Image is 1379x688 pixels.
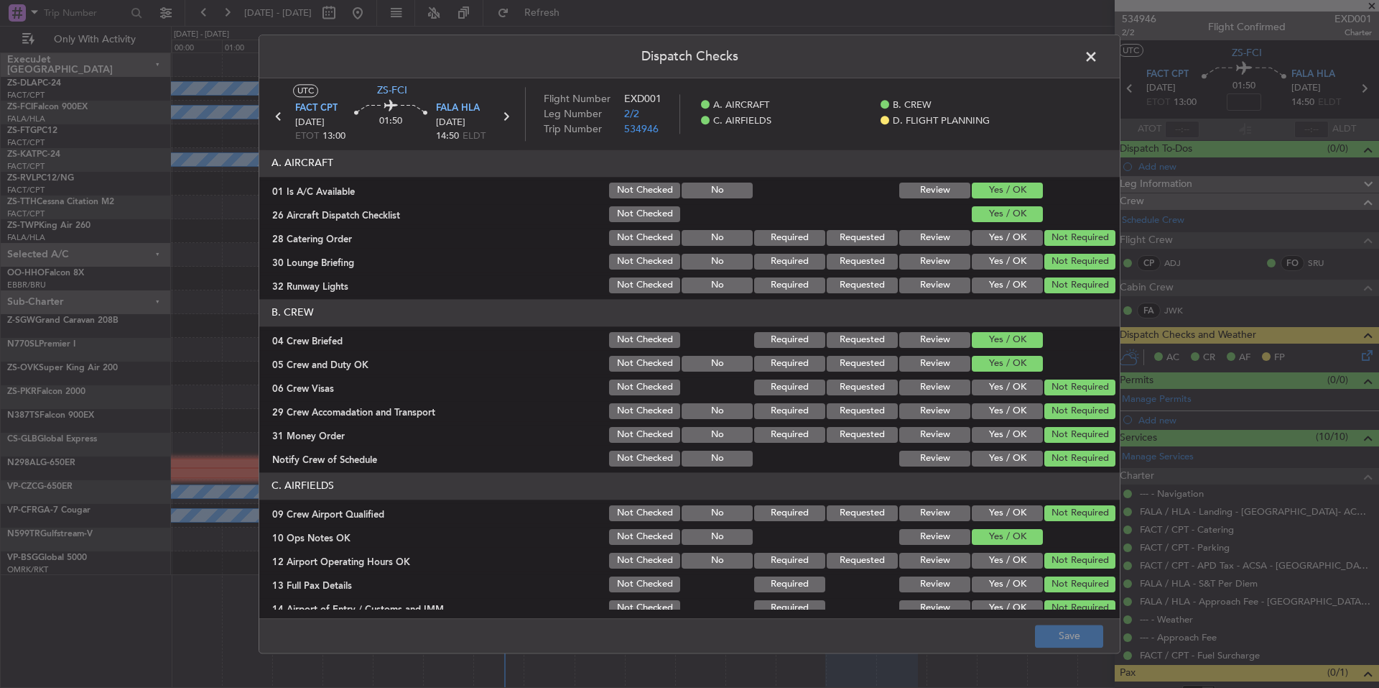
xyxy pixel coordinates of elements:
button: Not Required [1044,600,1115,616]
button: Not Required [1044,505,1115,521]
button: Not Required [1044,254,1115,270]
button: Not Required [1044,380,1115,395]
button: Not Required [1044,427,1115,443]
button: Not Required [1044,553,1115,569]
button: Not Required [1044,403,1115,419]
header: Dispatch Checks [259,35,1120,78]
button: Not Required [1044,278,1115,293]
button: Not Required [1044,451,1115,467]
button: Not Required [1044,230,1115,246]
button: Not Required [1044,577,1115,592]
